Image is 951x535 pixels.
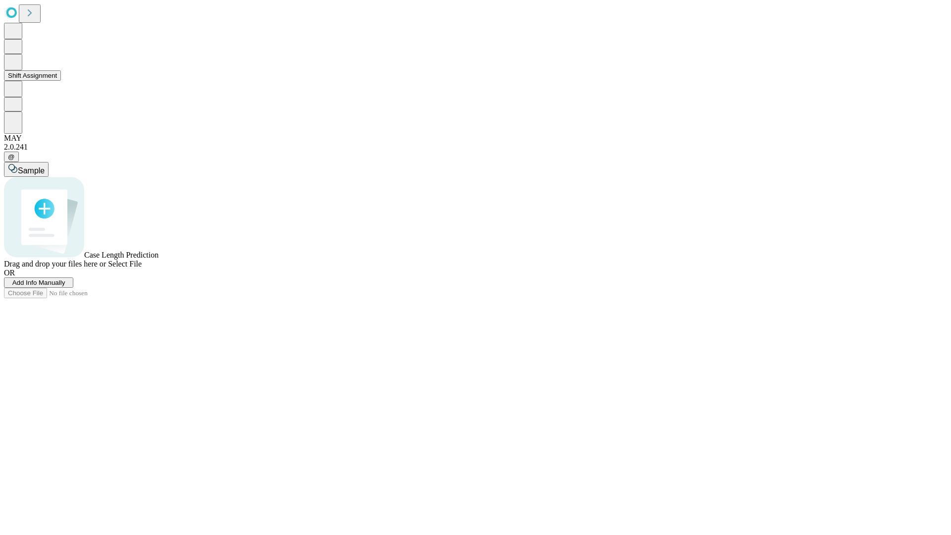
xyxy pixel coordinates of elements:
[18,166,45,175] span: Sample
[4,268,15,277] span: OR
[4,70,61,81] button: Shift Assignment
[4,162,49,177] button: Sample
[108,260,142,268] span: Select File
[4,277,73,288] button: Add Info Manually
[4,152,19,162] button: @
[8,153,15,160] span: @
[4,134,947,143] div: MAY
[4,143,947,152] div: 2.0.241
[84,251,158,259] span: Case Length Prediction
[4,260,106,268] span: Drag and drop your files here or
[12,279,65,286] span: Add Info Manually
